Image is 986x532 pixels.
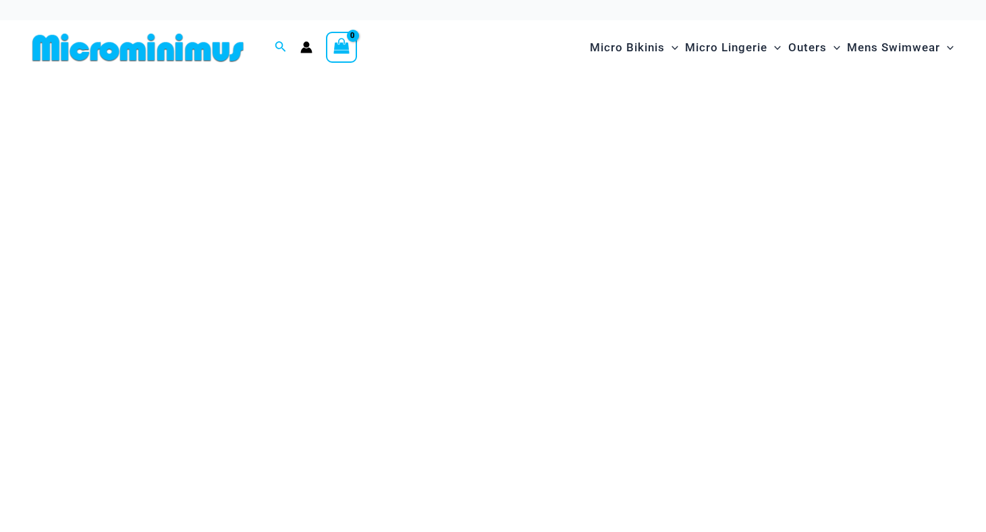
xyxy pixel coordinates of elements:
[584,25,959,70] nav: Site Navigation
[940,30,954,65] span: Menu Toggle
[685,30,767,65] span: Micro Lingerie
[827,30,840,65] span: Menu Toggle
[300,41,312,53] a: Account icon link
[785,27,844,68] a: OutersMenu ToggleMenu Toggle
[847,30,940,65] span: Mens Swimwear
[590,30,665,65] span: Micro Bikinis
[788,30,827,65] span: Outers
[275,39,287,56] a: Search icon link
[665,30,678,65] span: Menu Toggle
[844,27,957,68] a: Mens SwimwearMenu ToggleMenu Toggle
[586,27,682,68] a: Micro BikinisMenu ToggleMenu Toggle
[27,32,249,63] img: MM SHOP LOGO FLAT
[682,27,784,68] a: Micro LingerieMenu ToggleMenu Toggle
[326,32,357,63] a: View Shopping Cart, empty
[767,30,781,65] span: Menu Toggle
